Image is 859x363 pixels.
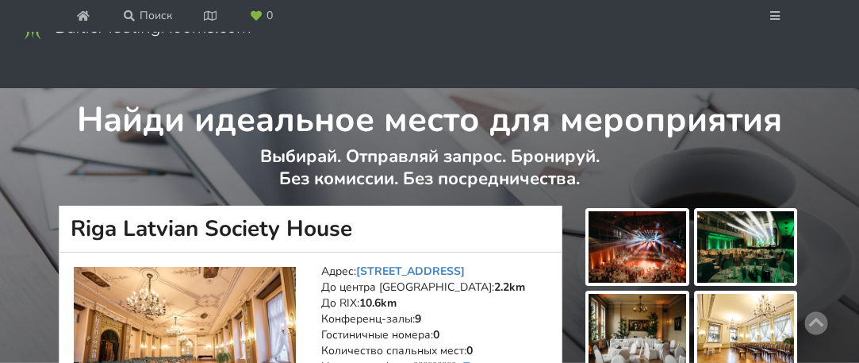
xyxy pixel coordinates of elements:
p: Выбирай. Отправляй запрос. Бронируй. Без комиссии. Без посредничества. [59,145,800,207]
strong: 0 [466,343,473,358]
a: [STREET_ADDRESS] [356,264,465,279]
a: Поиск [113,2,183,30]
h1: Найди идеальное место для мероприятия [59,88,800,142]
img: Riga Latvian Society House | Рига | Площадка для мероприятий - фото галереи [697,211,795,283]
img: Riga Latvian Society House | Рига | Площадка для мероприятий - фото галереи [589,211,686,283]
h1: Riga Latvian Society House [59,206,562,253]
strong: 2.2km [494,280,525,295]
strong: 10.6km [359,295,397,311]
span: 0 [267,10,273,21]
strong: 9 [415,311,421,326]
strong: 0 [433,327,439,342]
